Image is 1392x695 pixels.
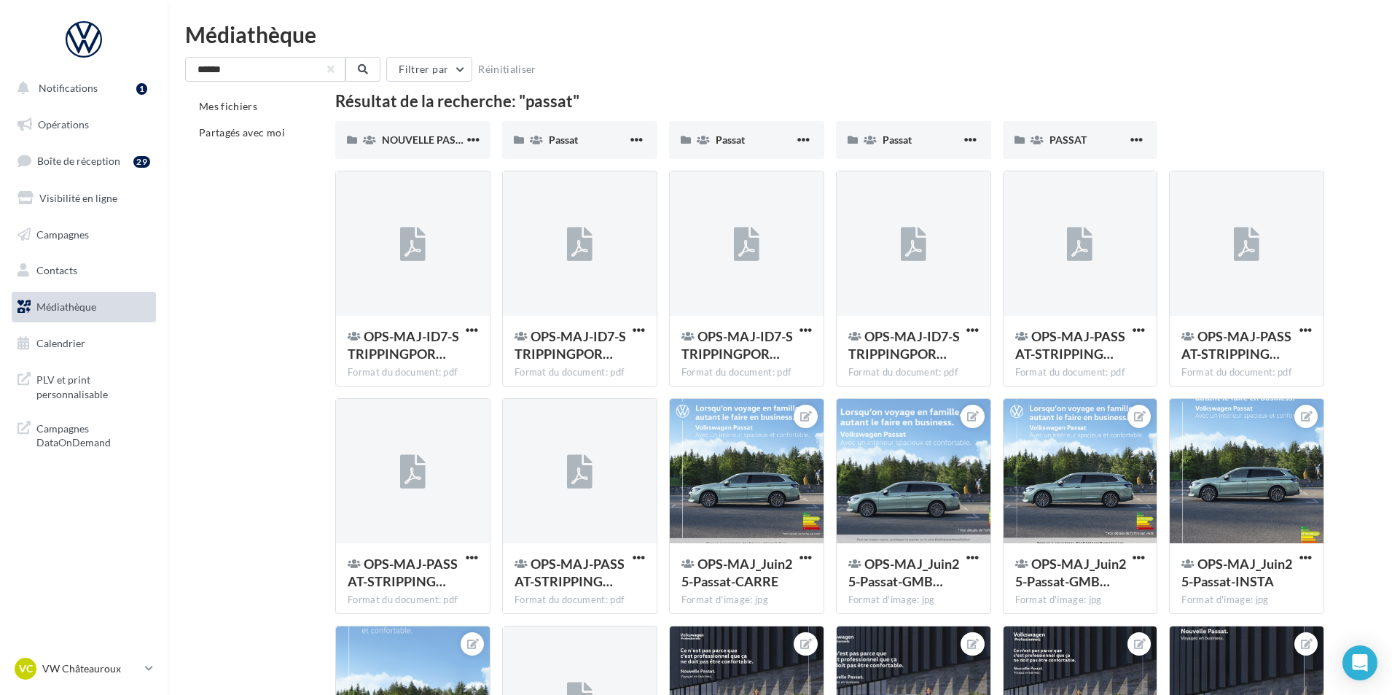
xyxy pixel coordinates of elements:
[1181,556,1292,589] span: OPS-MAJ_Juin25-Passat-INSTA
[39,192,117,204] span: Visibilité en ligne
[335,93,1324,109] div: Résultat de la recherche: "passat"
[12,655,156,683] a: VC VW Châteauroux
[681,328,793,362] span: OPS-MAJ-ID7-STRIPPINGPORTE_Juin25_100x40cm_50PC_HD_Noir_Conducteur
[42,661,139,676] p: VW Châteauroux
[1049,133,1087,146] span: PASSAT
[883,133,912,146] span: Passat
[185,23,1375,45] div: Médiathèque
[36,264,77,276] span: Contacts
[515,594,645,607] div: Format du document: pdf
[382,133,474,146] span: NOUVELLE PASSAT
[1015,328,1125,362] span: OPS-MAJ-PASSAT-STRIPPINGPORTE_Juin25_100x40cm_50PC_HD_Blc_Conducteur
[1342,645,1377,680] div: Open Intercom Messenger
[36,300,96,313] span: Médiathèque
[1015,594,1146,607] div: Format d'image: jpg
[716,133,745,146] span: Passat
[36,370,150,401] span: PLV et print personnalisable
[848,556,959,589] span: OPS-MAJ_Juin25-Passat-GMB_1740x1300px
[19,661,33,676] span: VC
[1015,366,1146,379] div: Format du document: pdf
[348,328,459,362] span: OPS-MAJ-ID7-STRIPPINGPORTE_Juin25_100x40cm_50PC_HD_Blc_Conducteur
[199,100,257,112] span: Mes fichiers
[36,337,85,349] span: Calendrier
[199,126,285,139] span: Partagés avec moi
[37,155,120,167] span: Boîte de réception
[848,366,979,379] div: Format du document: pdf
[39,82,98,94] span: Notifications
[36,419,150,450] span: Campagnes DataOnDemand
[515,328,626,362] span: OPS-MAJ-ID7-STRIPPINGPORTE_Juin25_100x40cm_50PC_HD_Blc_Passager
[681,594,812,607] div: Format d'image: jpg
[133,156,150,168] div: 29
[848,328,960,362] span: OPS-MAJ-ID7-STRIPPINGPORTE_Juin25_100x40cm_50PC_HD_Noir_Passager
[348,594,478,607] div: Format du document: pdf
[386,57,472,82] button: Filtrer par
[1015,556,1126,589] span: OPS-MAJ_Juin25-Passat-GMB_720x720
[472,61,542,78] button: Réinitialiser
[348,556,458,589] span: OPS-MAJ-PASSAT-STRIPPINGPORTE_Juin25_100x40cm_50PC_HD_Noir_Conducteur
[1181,594,1312,607] div: Format d'image: jpg
[36,228,89,240] span: Campagnes
[9,255,159,286] a: Contacts
[9,413,159,456] a: Campagnes DataOnDemand
[681,366,812,379] div: Format du document: pdf
[9,220,159,250] a: Campagnes
[348,366,478,379] div: Format du document: pdf
[9,109,159,140] a: Opérations
[9,183,159,214] a: Visibilité en ligne
[515,366,645,379] div: Format du document: pdf
[1181,328,1291,362] span: OPS-MAJ-PASSAT-STRIPPINGPORTE_Juin25_100x40cm_50PC_HD_Blc_Passager
[136,83,147,95] div: 1
[848,594,979,607] div: Format d'image: jpg
[681,556,792,589] span: OPS-MAJ_Juin25-Passat-CARRE
[9,73,153,104] button: Notifications 1
[1181,366,1312,379] div: Format du document: pdf
[9,328,159,359] a: Calendrier
[9,292,159,322] a: Médiathèque
[549,133,578,146] span: Passat
[9,145,159,176] a: Boîte de réception29
[9,364,159,407] a: PLV et print personnalisable
[515,556,625,589] span: OPS-MAJ-PASSAT-STRIPPINGPORTE_Juin25_100x40cm_50PC_HD_Noir_Passager
[38,118,89,131] span: Opérations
